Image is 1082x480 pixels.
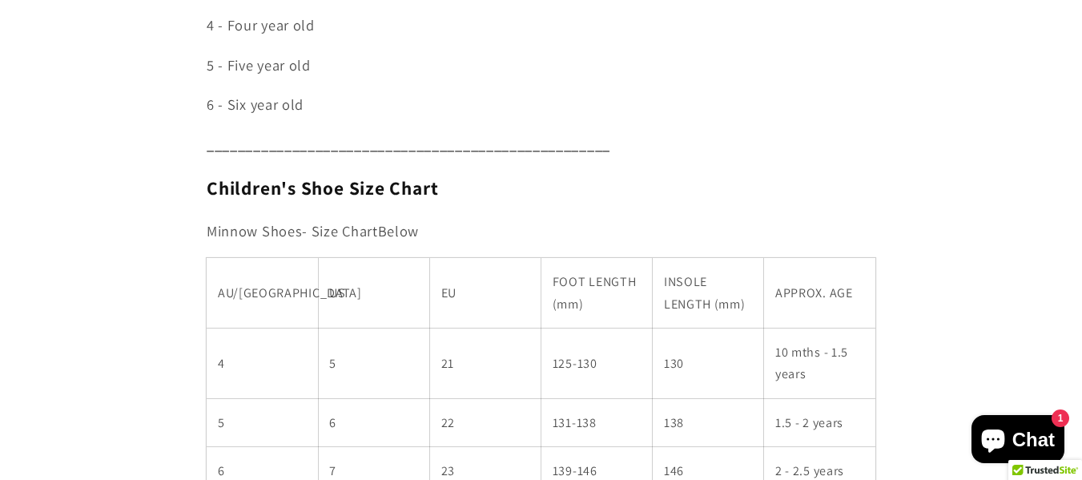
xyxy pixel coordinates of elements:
[207,15,315,34] span: 4 - Four year old
[207,95,304,114] span: 6 - Six year old
[207,55,311,75] span: 5 - Five year old
[318,329,429,399] td: 5
[967,415,1069,467] inbox-online-store-chat: Shopify online store chat
[429,398,541,446] td: 22
[318,258,429,328] td: US
[764,258,875,328] td: APPROX. AGE
[207,175,438,200] b: Children's Shoe Size Chart
[207,398,318,446] td: 5
[207,135,610,154] b: ____________________________________________________
[541,258,652,328] td: FOOT LENGTH (mm)
[653,398,764,446] td: 138
[429,329,541,399] td: 21
[653,329,764,399] td: 130
[207,258,318,328] td: AU/[GEOGRAPHIC_DATA]
[764,329,875,399] td: 10 mths - 1.5 years
[429,258,541,328] td: EU
[207,219,875,244] p: Below
[653,258,764,328] td: INSOLE LENGTH (mm)
[541,398,652,446] td: 131-138
[207,329,318,399] td: 4
[764,398,875,446] td: 1.5 - 2 years
[318,398,429,446] td: 6
[541,329,652,399] td: 125-130
[207,221,378,240] span: Minnow Shoes- Size Chart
